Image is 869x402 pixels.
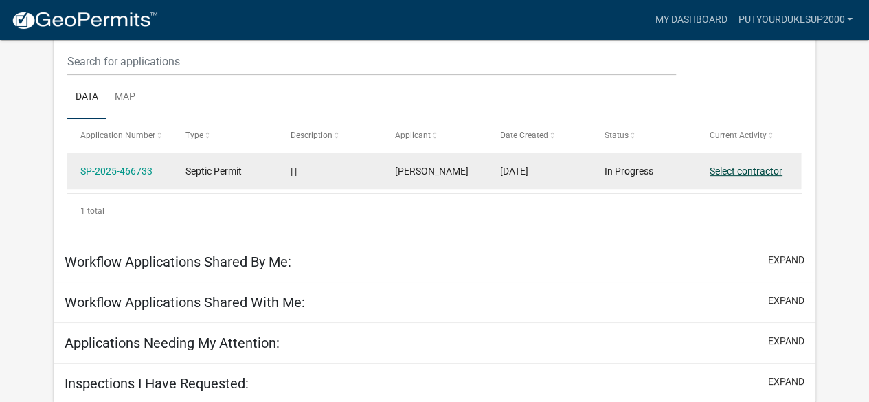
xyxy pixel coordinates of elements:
span: kevin hammond [395,166,469,177]
span: Applicant [395,131,431,140]
datatable-header-cell: Applicant [382,119,487,152]
datatable-header-cell: Type [172,119,278,152]
button: expand [768,334,804,348]
span: 08/20/2025 [500,166,528,177]
datatable-header-cell: Date Created [487,119,592,152]
div: 1 total [67,194,802,228]
a: Select contractor [710,166,782,177]
a: Data [67,76,106,120]
datatable-header-cell: Application Number [67,119,172,152]
a: Map [106,76,144,120]
button: expand [768,253,804,267]
h5: Inspections I Have Requested: [65,375,249,392]
a: SP-2025-466733 [80,166,153,177]
h5: Applications Needing My Attention: [65,335,280,351]
input: Search for applications [67,47,675,76]
datatable-header-cell: Status [591,119,697,152]
a: My Dashboard [649,7,732,33]
datatable-header-cell: Current Activity [697,119,802,152]
span: Type [185,131,203,140]
h5: Workflow Applications Shared By Me: [65,254,291,270]
span: | | [291,166,297,177]
button: expand [768,375,804,389]
span: Description [291,131,332,140]
h5: Workflow Applications Shared With Me: [65,294,305,311]
button: expand [768,293,804,308]
span: Application Number [80,131,155,140]
span: Current Activity [710,131,767,140]
a: putyourdukesup2000 [732,7,858,33]
span: In Progress [605,166,653,177]
datatable-header-cell: Description [277,119,382,152]
span: Septic Permit [185,166,242,177]
span: Date Created [500,131,548,140]
span: Status [605,131,629,140]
